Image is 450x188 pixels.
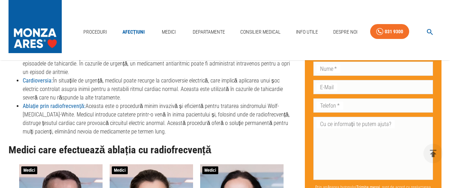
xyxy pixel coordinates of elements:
h2: Medici care efectuează ablația cu radiofrecvență [9,144,293,156]
a: Departamente [190,25,228,39]
div: 031 9300 [385,27,403,36]
button: delete [423,144,443,163]
a: Proceduri [81,25,110,39]
a: Cardioversia: [23,77,53,84]
a: Despre Noi [330,25,360,39]
li: Aceasta este o procedură minim invazivă și eficientă pentru tratarea sindromului Wolf-[MEDICAL_DA... [23,102,293,136]
a: Ablație prin radiofrecvență: [23,103,86,109]
span: Medici [202,166,218,174]
li: : Aceste medicamente sunt prescrise pentru a controla ritmul cardiac și pentru a preveni episoade... [23,51,293,76]
a: Medici [157,25,180,39]
a: 031 9300 [370,24,409,39]
li: În situațiile de urgență, medicul poate recurge la cardioversie electrică, care implică aplicarea... [23,76,293,102]
a: Afecțiuni [120,25,148,39]
span: Medici [21,166,37,174]
span: Medici [112,166,128,174]
a: Info Utile [293,25,321,39]
a: Consilier Medical [237,25,284,39]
